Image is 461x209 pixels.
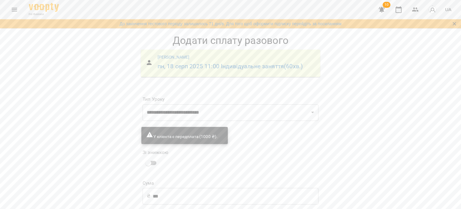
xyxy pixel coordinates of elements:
[143,181,318,186] label: Сума
[138,34,323,47] h1: Додати сплату разового
[158,63,303,70] a: пн, 18 серп 2025 11:00 Індивідуальне заняття(60хв.)
[29,12,59,16] span: For Business
[383,2,390,8] span: 10
[158,55,190,60] a: [PERSON_NAME]
[147,192,150,200] p: ₴
[29,3,59,12] img: Voopty Logo
[7,2,22,17] button: Menu
[443,4,454,15] button: UA
[146,134,218,139] span: У клієнта є передплата (1000 ₴).
[143,97,318,102] label: Тип Уроку
[119,21,341,27] a: До закінчення тестового періоду залишилось 71 дні/в. Для того щоб оформити підписку перейдіть за ...
[428,5,437,14] img: avatar_s.png
[450,20,459,28] button: Закрити сповіщення
[445,6,451,13] span: UA
[143,150,168,155] label: Зі знижкою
